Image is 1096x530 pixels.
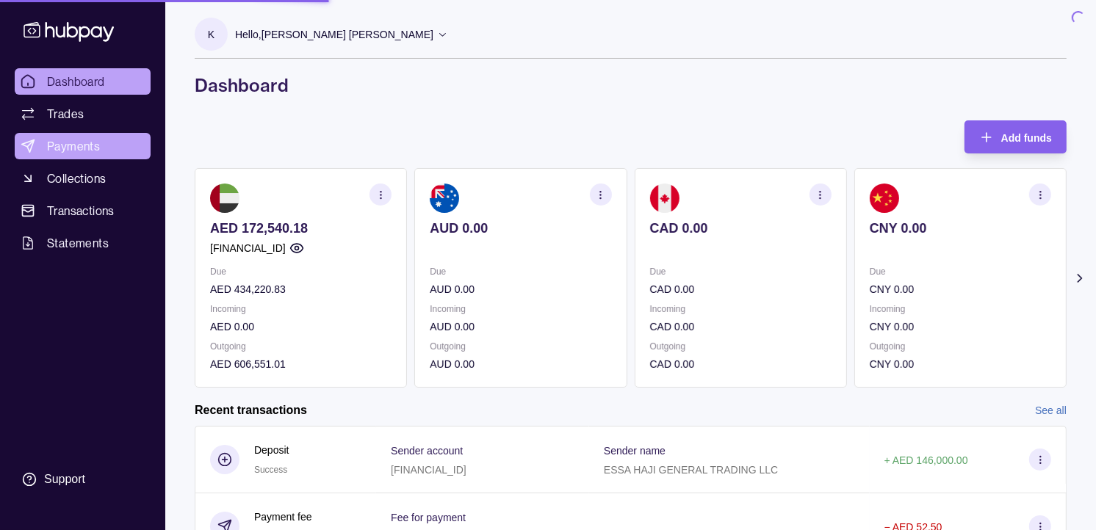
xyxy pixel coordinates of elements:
img: cn [870,184,899,213]
p: Outgoing [870,338,1051,355]
button: Add funds [965,120,1067,153]
p: Payment fee [254,509,312,525]
div: Support [44,471,85,487]
h2: Recent transactions [195,402,307,418]
p: Outgoing [210,338,392,355]
p: CNY 0.00 [870,356,1051,372]
p: + AED 146,000.00 [884,454,968,466]
p: CNY 0.00 [870,281,1051,297]
p: AUD 0.00 [430,319,611,335]
p: Outgoing [650,338,832,355]
img: ae [210,184,239,213]
span: Collections [47,170,106,187]
span: Dashboard [47,73,105,90]
p: K [208,26,214,43]
p: ESSA HAJI GENERAL TRADING LLC [604,464,778,476]
p: CAD 0.00 [650,356,832,372]
span: Statements [47,234,109,252]
p: AUD 0.00 [430,220,611,236]
p: CAD 0.00 [650,281,832,297]
a: Transactions [15,197,151,224]
p: [FINANCIAL_ID] [210,240,286,256]
p: Sender name [604,445,666,457]
p: CNY 0.00 [870,319,1051,335]
p: Sender account [391,445,463,457]
p: AUD 0.00 [430,281,611,297]
a: Dashboard [15,68,151,95]
p: CAD 0.00 [650,319,832,335]
p: Hello, [PERSON_NAME] [PERSON_NAME] [235,26,433,43]
img: ca [650,184,679,213]
p: AED 0.00 [210,319,392,335]
p: CAD 0.00 [650,220,832,236]
p: Incoming [650,301,832,317]
a: Support [15,464,151,495]
p: [FINANCIAL_ID] [391,464,466,476]
a: Collections [15,165,151,192]
p: Due [210,264,392,280]
a: Statements [15,230,151,256]
p: AED 606,551.01 [210,356,392,372]
span: Payments [47,137,100,155]
p: AUD 0.00 [430,356,611,372]
span: Success [254,465,287,475]
p: Deposit [254,442,289,458]
p: AED 172,540.18 [210,220,392,236]
h1: Dashboard [195,73,1067,97]
p: Due [430,264,611,280]
p: Due [650,264,832,280]
p: CNY 0.00 [870,220,1051,236]
img: au [430,184,459,213]
a: See all [1035,402,1067,418]
a: Trades [15,101,151,127]
p: Fee for payment [391,512,466,523]
p: AED 434,220.83 [210,281,392,297]
p: Due [870,264,1051,280]
a: Payments [15,133,151,159]
span: Trades [47,105,84,123]
p: Incoming [430,301,611,317]
p: Incoming [210,301,392,317]
span: Transactions [47,202,115,219]
p: Outgoing [430,338,611,355]
span: Add funds [1001,132,1052,144]
p: Incoming [870,301,1051,317]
